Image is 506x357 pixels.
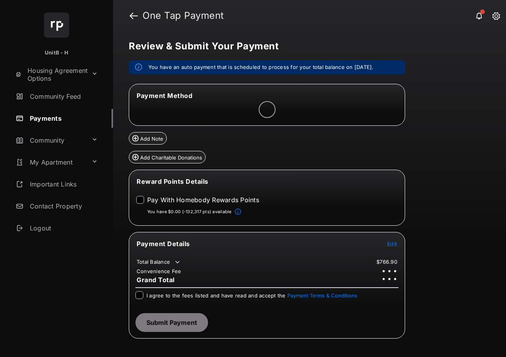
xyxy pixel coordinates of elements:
[387,240,397,248] button: Edit
[13,175,101,194] a: Important Links
[287,292,357,299] button: I agree to the fees listed and have read and accept the
[129,151,206,163] button: Add Charitable Donations
[135,313,208,332] button: Submit Payment
[129,132,167,145] button: Add Note
[136,268,182,275] td: Convenience Fee
[136,258,181,266] td: Total Balance
[13,197,113,216] a: Contact Property
[13,109,113,128] a: Payments
[137,276,175,284] span: Grand Total
[13,65,88,84] a: Housing Agreement Options
[147,196,259,204] label: Pay With Homebody Rewards Points
[129,42,484,51] h5: Review & Submit Your Payment
[142,11,224,20] strong: One Tap Payment
[13,219,113,237] a: Logout
[13,87,113,106] a: Community Feed
[45,49,68,57] p: UnitB - H
[44,13,69,38] img: svg+xml;base64,PHN2ZyB4bWxucz0iaHR0cDovL3d3dy53My5vcmcvMjAwMC9zdmciIHdpZHRoPSI2NCIgaGVpZ2h0PSI2NC...
[13,153,88,172] a: My Apartment
[387,241,397,247] span: Edit
[147,208,232,215] p: You have $0.00 (-132,317 pts) available
[13,131,88,150] a: Community
[376,258,398,265] td: $766.90
[146,292,357,299] span: I agree to the fees listed and have read and accept the
[137,92,192,100] span: Payment Method
[137,240,190,248] span: Payment Details
[137,178,208,185] span: Reward Points Details
[148,63,374,71] em: You have an auto payment that is scheduled to process for your total balance on [DATE].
